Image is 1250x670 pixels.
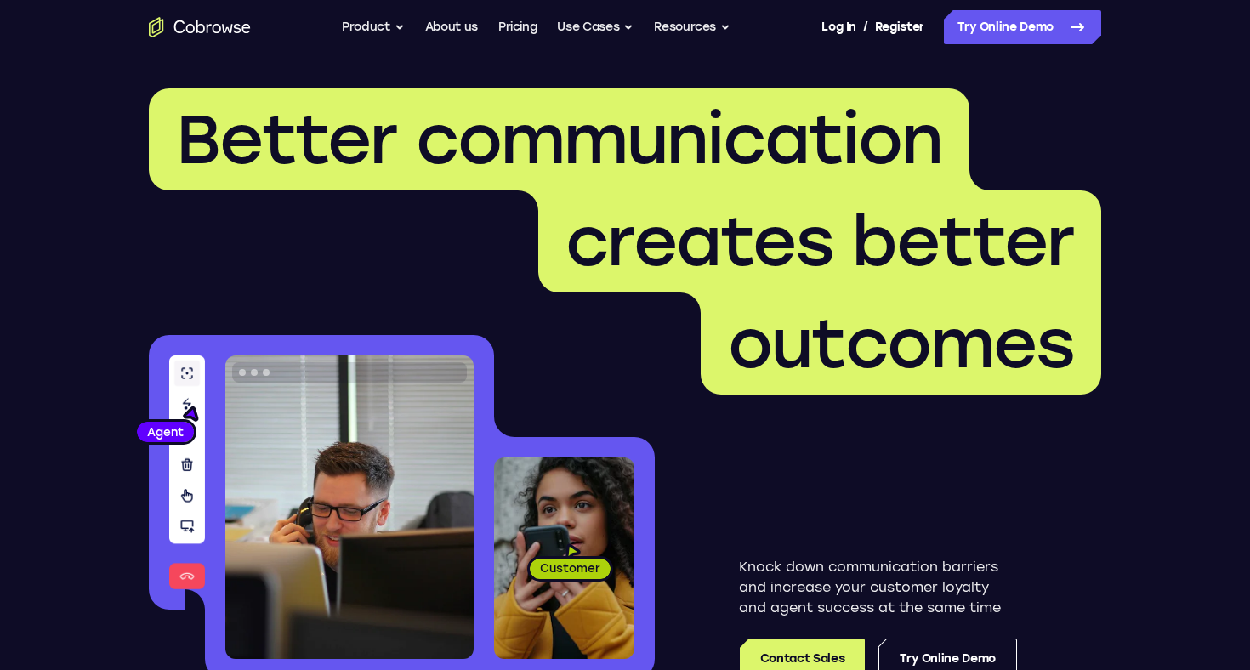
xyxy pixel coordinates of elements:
a: Pricing [498,10,537,44]
button: Product [342,10,405,44]
span: Better communication [176,99,942,180]
a: Try Online Demo [944,10,1101,44]
a: Log In [821,10,855,44]
a: Register [875,10,924,44]
span: / [863,17,868,37]
img: A series of tools used in co-browsing sessions [169,355,205,589]
img: A customer support agent talking on the phone [225,355,474,659]
p: Knock down communication barriers and increase your customer loyalty and agent success at the sam... [739,557,1017,618]
span: Customer [530,559,611,576]
span: Agent [137,423,194,440]
a: About us [425,10,478,44]
span: outcomes [728,303,1074,384]
span: creates better [565,201,1074,282]
a: Go to the home page [149,17,251,37]
img: A customer holding their phone [494,457,634,659]
button: Resources [654,10,730,44]
button: Use Cases [557,10,634,44]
